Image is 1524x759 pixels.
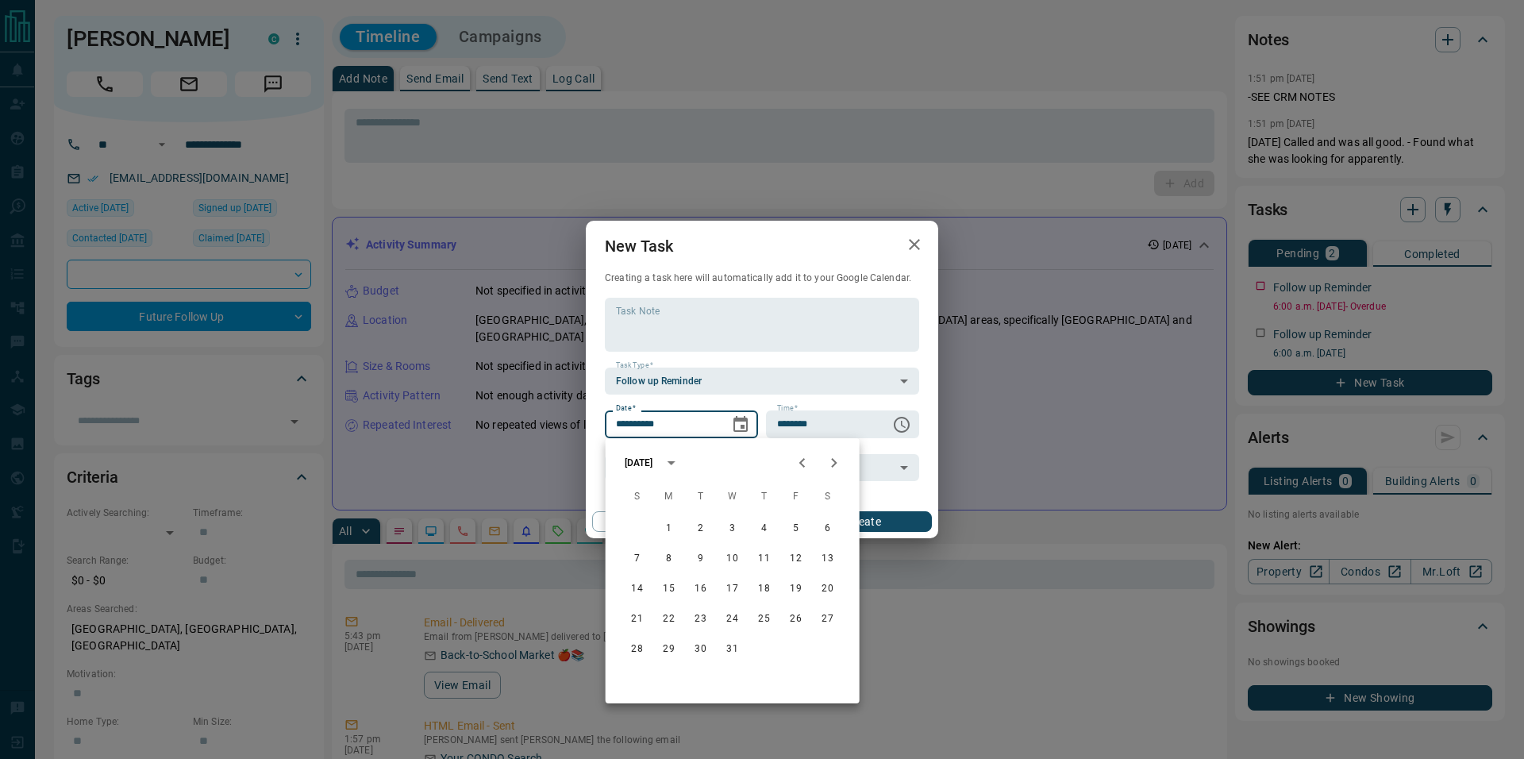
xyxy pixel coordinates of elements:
[777,403,798,414] label: Time
[782,575,810,603] button: 19
[886,409,918,441] button: Choose time, selected time is 6:00 AM
[623,575,652,603] button: 14
[796,511,932,532] button: Create
[782,545,810,573] button: 12
[655,514,683,543] button: 1
[814,545,842,573] button: 13
[623,605,652,634] button: 21
[623,545,652,573] button: 7
[787,447,818,479] button: Previous month
[687,545,715,573] button: 9
[655,575,683,603] button: 15
[616,403,636,414] label: Date
[750,481,779,513] span: Thursday
[814,575,842,603] button: 20
[782,514,810,543] button: 5
[687,481,715,513] span: Tuesday
[718,635,747,664] button: 31
[625,456,653,470] div: [DATE]
[687,635,715,664] button: 30
[655,635,683,664] button: 29
[655,545,683,573] button: 8
[586,221,692,272] h2: New Task
[687,514,715,543] button: 2
[725,409,756,441] button: Choose date, selected date is Oct 16, 2025
[592,511,728,532] button: Cancel
[814,481,842,513] span: Saturday
[750,545,779,573] button: 11
[718,605,747,634] button: 24
[623,481,652,513] span: Sunday
[750,575,779,603] button: 18
[750,514,779,543] button: 4
[605,368,919,395] div: Follow up Reminder
[623,635,652,664] button: 28
[750,605,779,634] button: 25
[687,575,715,603] button: 16
[616,360,653,371] label: Task Type
[782,481,810,513] span: Friday
[782,605,810,634] button: 26
[814,605,842,634] button: 27
[718,514,747,543] button: 3
[605,272,919,285] p: Creating a task here will automatically add it to your Google Calendar.
[657,449,684,476] button: calendar view is open, switch to year view
[718,545,747,573] button: 10
[718,481,747,513] span: Wednesday
[687,605,715,634] button: 23
[718,575,747,603] button: 17
[655,481,683,513] span: Monday
[814,514,842,543] button: 6
[655,605,683,634] button: 22
[818,447,850,479] button: Next month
